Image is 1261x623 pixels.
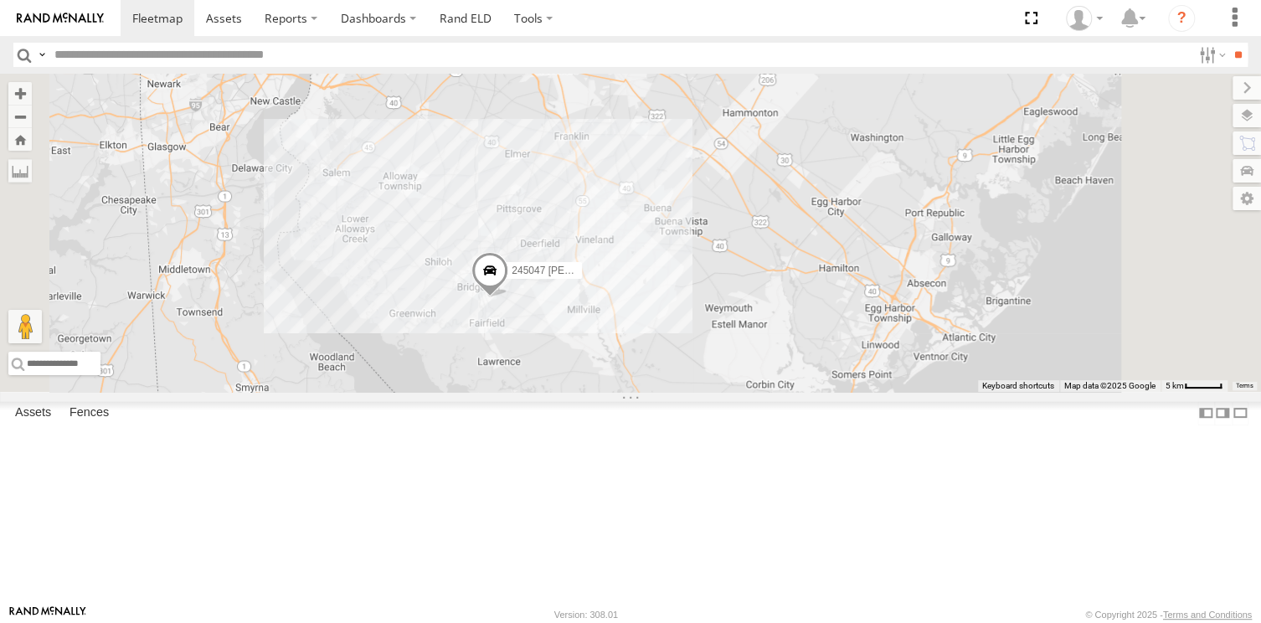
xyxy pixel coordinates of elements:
[1161,380,1228,392] button: Map Scale: 5 km per 42 pixels
[9,606,86,623] a: Visit our Website
[1192,43,1228,67] label: Search Filter Options
[8,105,32,128] button: Zoom out
[1197,401,1214,425] label: Dock Summary Table to the Left
[8,128,32,151] button: Zoom Home
[7,401,59,425] label: Assets
[8,159,32,183] label: Measure
[1233,187,1261,210] label: Map Settings
[1060,6,1109,31] div: Dale Gerhard
[1064,381,1155,390] span: Map data ©2025 Google
[1085,610,1252,620] div: © Copyright 2025 -
[554,610,618,620] div: Version: 308.01
[512,265,630,277] span: 245047 [PERSON_NAME]
[61,401,117,425] label: Fences
[8,82,32,105] button: Zoom in
[1236,383,1253,389] a: Terms (opens in new tab)
[17,13,104,24] img: rand-logo.svg
[1214,401,1231,425] label: Dock Summary Table to the Right
[1232,401,1248,425] label: Hide Summary Table
[35,43,49,67] label: Search Query
[1163,610,1252,620] a: Terms and Conditions
[1166,381,1184,390] span: 5 km
[1168,5,1195,32] i: ?
[8,310,42,343] button: Drag Pegman onto the map to open Street View
[982,380,1054,392] button: Keyboard shortcuts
